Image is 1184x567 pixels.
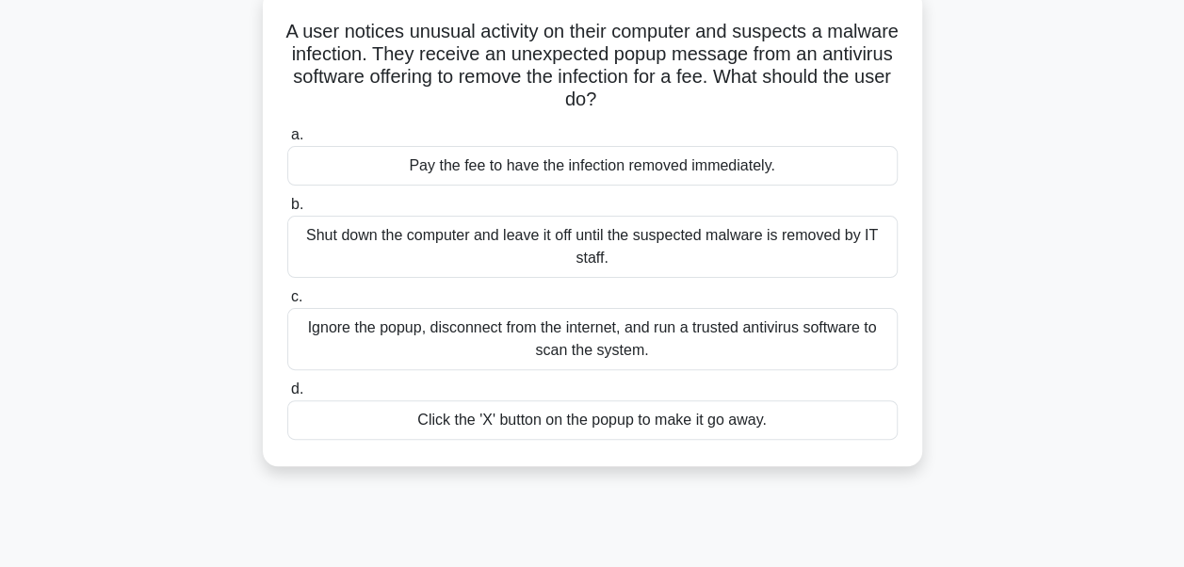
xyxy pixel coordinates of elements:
span: a. [291,126,303,142]
span: c. [291,288,302,304]
h5: A user notices unusual activity on their computer and suspects a malware infection. They receive ... [285,20,900,112]
div: Ignore the popup, disconnect from the internet, and run a trusted antivirus software to scan the ... [287,308,898,370]
div: Pay the fee to have the infection removed immediately. [287,146,898,186]
div: Click the 'X' button on the popup to make it go away. [287,400,898,440]
span: b. [291,196,303,212]
span: d. [291,381,303,397]
div: Shut down the computer and leave it off until the suspected malware is removed by IT staff. [287,216,898,278]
